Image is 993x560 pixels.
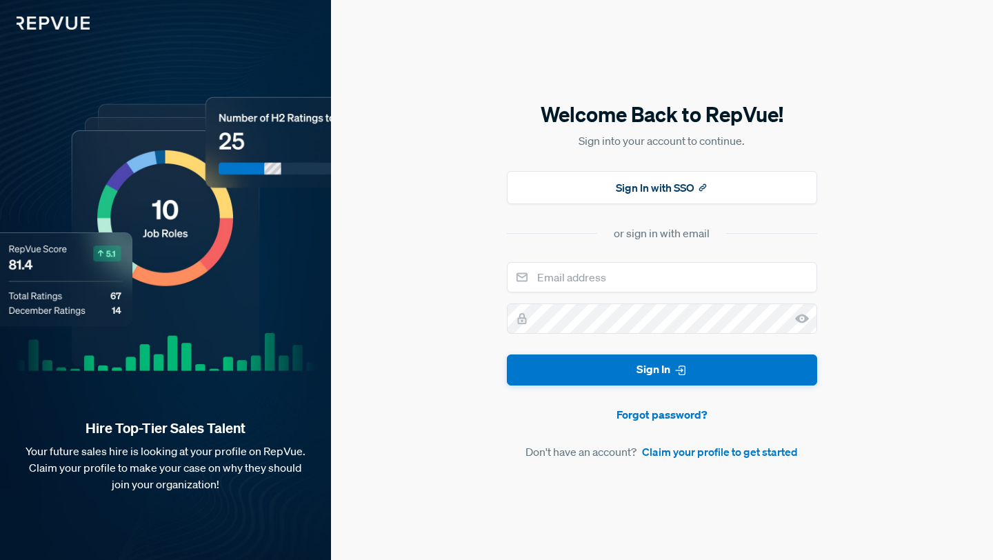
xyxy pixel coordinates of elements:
strong: Hire Top-Tier Sales Talent [22,419,309,437]
a: Forgot password? [507,406,817,423]
a: Claim your profile to get started [642,443,798,460]
h5: Welcome Back to RepVue! [507,100,817,129]
p: Sign into your account to continue. [507,132,817,149]
div: or sign in with email [614,225,710,241]
p: Your future sales hire is looking at your profile on RepVue. Claim your profile to make your case... [22,443,309,492]
input: Email address [507,262,817,292]
button: Sign In [507,354,817,386]
article: Don't have an account? [507,443,817,460]
button: Sign In with SSO [507,171,817,204]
